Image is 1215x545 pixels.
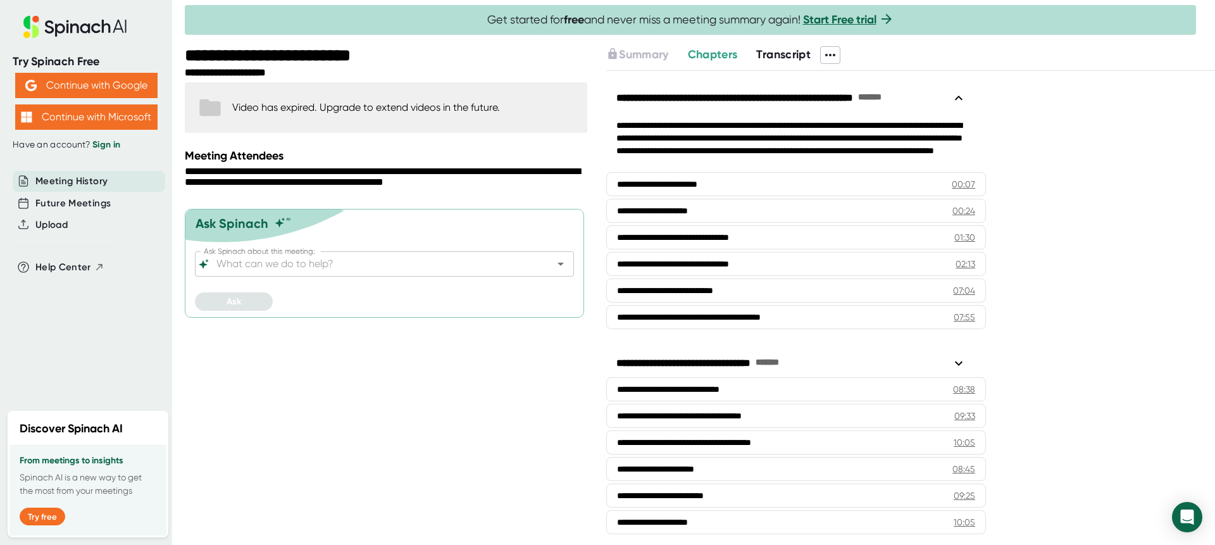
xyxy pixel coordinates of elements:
[15,73,158,98] button: Continue with Google
[13,54,159,69] div: Try Spinach Free
[953,284,975,297] div: 07:04
[954,311,975,323] div: 07:55
[20,471,156,498] p: Spinach AI is a new way to get the most from your meetings
[1172,502,1202,532] div: Open Intercom Messenger
[35,218,68,232] button: Upload
[15,104,158,130] button: Continue with Microsoft
[756,47,811,61] span: Transcript
[20,456,156,466] h3: From meetings to insights
[954,489,975,502] div: 09:25
[92,139,120,150] a: Sign in
[688,47,738,61] span: Chapters
[606,46,687,64] div: Upgrade to access
[13,139,159,151] div: Have an account?
[952,204,975,217] div: 00:24
[564,13,584,27] b: free
[35,174,108,189] button: Meeting History
[952,463,975,475] div: 08:45
[688,46,738,63] button: Chapters
[619,47,668,61] span: Summary
[227,296,241,307] span: Ask
[953,383,975,396] div: 08:38
[196,216,268,231] div: Ask Spinach
[552,255,570,273] button: Open
[185,149,590,163] div: Meeting Attendees
[35,260,104,275] button: Help Center
[952,178,975,191] div: 00:07
[487,13,894,27] span: Get started for and never miss a meeting summary again!
[956,258,975,270] div: 02:13
[756,46,811,63] button: Transcript
[954,410,975,422] div: 09:33
[35,196,111,211] button: Future Meetings
[35,260,91,275] span: Help Center
[20,420,123,437] h2: Discover Spinach AI
[214,255,533,273] input: What can we do to help?
[232,101,500,113] div: Video has expired. Upgrade to extend videos in the future.
[954,231,975,244] div: 01:30
[20,508,65,525] button: Try free
[25,80,37,91] img: Aehbyd4JwY73AAAAAElFTkSuQmCC
[195,292,273,311] button: Ask
[606,46,668,63] button: Summary
[954,516,975,529] div: 10:05
[954,436,975,449] div: 10:05
[803,13,876,27] a: Start Free trial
